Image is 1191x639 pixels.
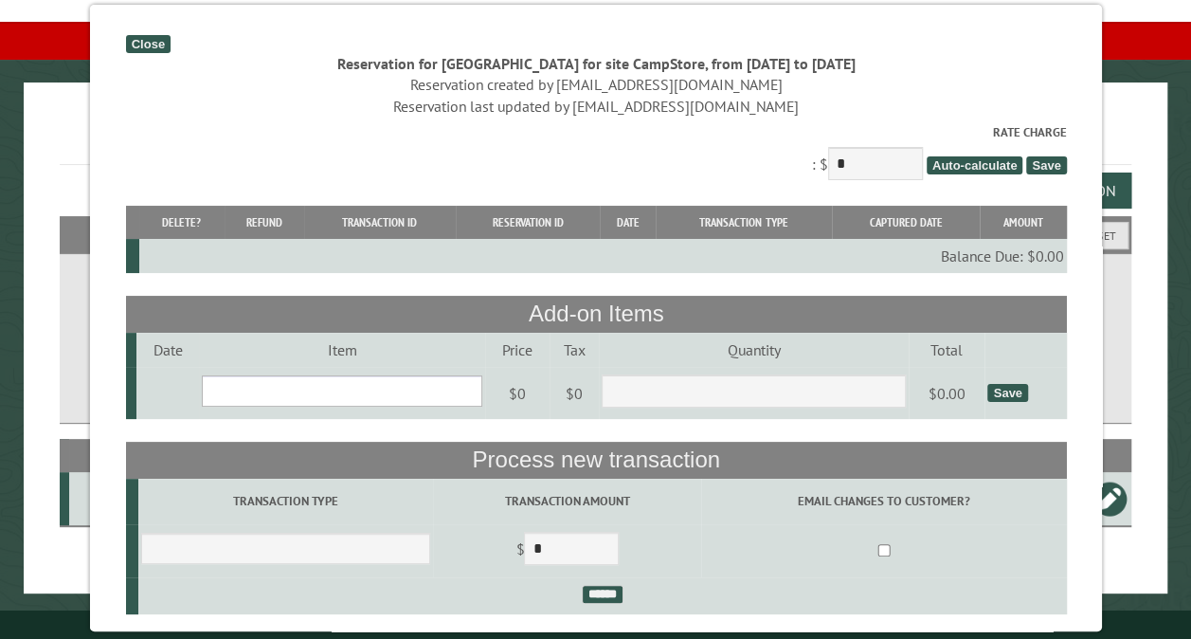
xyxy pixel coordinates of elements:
td: Item [199,333,485,367]
th: Amount [979,206,1066,239]
th: Process new transaction [125,442,1066,478]
div: Reservation for [GEOGRAPHIC_DATA] for site CampStore, from [DATE] to [DATE] [125,53,1066,74]
label: Email changes to customer? [704,492,1063,510]
span: Auto-calculate [926,156,1022,174]
td: $0 [484,367,549,420]
label: Transaction Amount [436,492,698,510]
th: Captured Date [831,206,979,239]
td: Price [484,333,549,367]
td: Balance Due: $0.00 [138,239,1066,273]
div: Reservation last updated by [EMAIL_ADDRESS][DOMAIN_NAME] [125,96,1066,117]
td: Total [908,333,983,367]
th: Refund [224,206,303,239]
h1: Reservations [60,113,1131,165]
th: Transaction Type [655,206,831,239]
label: Transaction Type [140,492,429,510]
td: $0 [549,367,598,420]
td: Quantity [598,333,908,367]
span: Save [1026,156,1066,174]
h2: Filters [60,216,1131,252]
th: Site [69,439,228,472]
th: Reservation ID [455,206,600,239]
div: : $ [125,123,1066,185]
div: Save [987,384,1027,402]
label: Rate Charge [125,123,1066,141]
div: CampStore [77,489,226,508]
th: Add-on Items [125,296,1066,332]
div: Reservation created by [EMAIL_ADDRESS][DOMAIN_NAME] [125,74,1066,95]
td: Tax [549,333,598,367]
td: $0.00 [908,367,983,420]
th: Transaction ID [303,206,455,239]
td: $ [433,524,701,577]
div: Close [125,35,170,53]
th: Delete? [138,206,224,239]
td: Date [135,333,198,367]
th: Date [600,206,655,239]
